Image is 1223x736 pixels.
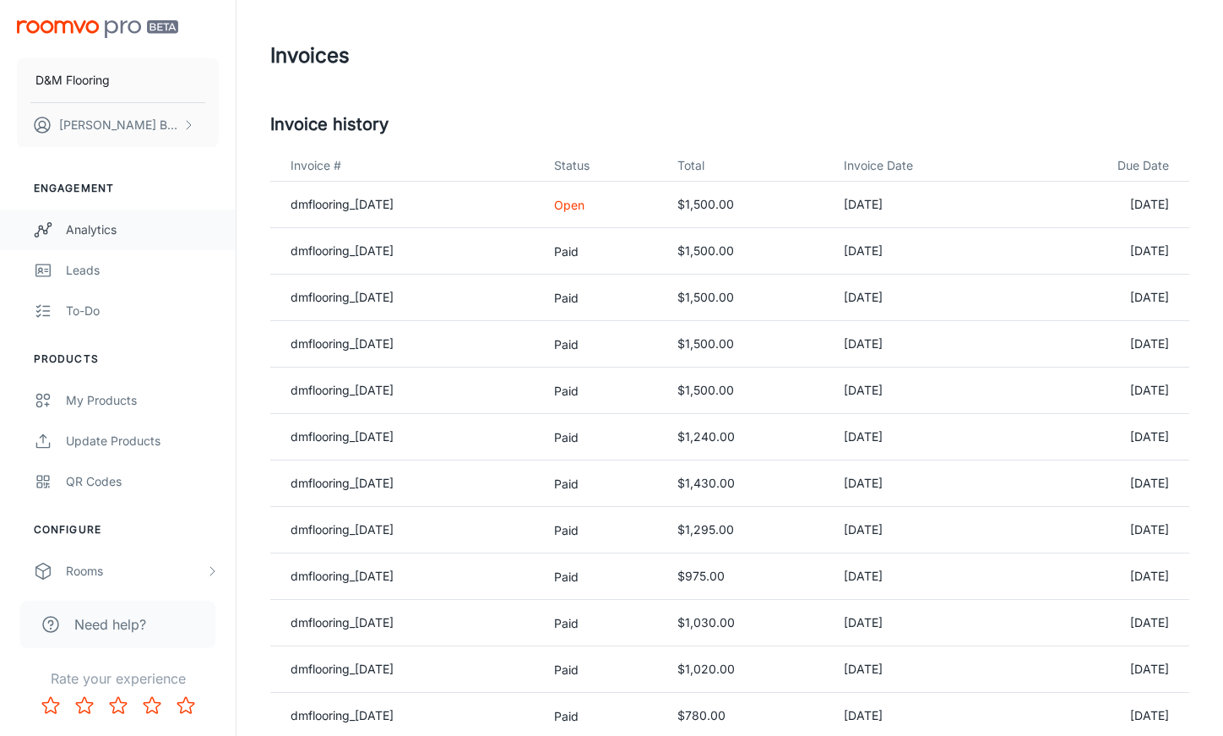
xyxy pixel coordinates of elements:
[830,600,1020,646] td: [DATE]
[35,71,110,90] p: D&M Flooring
[1021,553,1189,600] td: [DATE]
[664,461,830,507] td: $1,430.00
[291,243,394,258] a: dmflooring_[DATE]
[664,228,830,275] td: $1,500.00
[664,646,830,693] td: $1,020.00
[66,302,219,320] div: To-do
[664,150,830,182] th: Total
[66,472,219,491] div: QR Codes
[1021,275,1189,321] td: [DATE]
[830,228,1020,275] td: [DATE]
[830,275,1020,321] td: [DATE]
[554,243,650,260] p: Paid
[664,507,830,553] td: $1,295.00
[830,646,1020,693] td: [DATE]
[554,289,650,307] p: Paid
[830,368,1020,414] td: [DATE]
[664,321,830,368] td: $1,500.00
[554,475,650,493] p: Paid
[664,182,830,228] td: $1,500.00
[66,562,205,581] div: Rooms
[830,182,1020,228] td: [DATE]
[270,112,1189,137] h5: Invoice history
[291,476,394,490] a: dmflooring_[DATE]
[830,507,1020,553] td: [DATE]
[1021,228,1189,275] td: [DATE]
[270,41,350,71] h1: Invoices
[291,336,394,351] a: dmflooring_[DATE]
[554,521,650,539] p: Paid
[291,429,394,444] a: dmflooring_[DATE]
[17,58,219,102] button: D&M Flooring
[291,197,394,211] a: dmflooring_[DATE]
[664,600,830,646] td: $1,030.00
[291,708,394,722] a: dmflooring_[DATE]
[66,432,219,450] div: Update Products
[554,568,650,586] p: Paid
[1021,150,1189,182] th: Due Date
[291,615,394,630] a: dmflooring_[DATE]
[101,689,135,722] button: Rate 3 star
[554,428,650,446] p: Paid
[17,103,219,147] button: [PERSON_NAME] Bunkhong
[74,614,146,635] span: Need help?
[291,522,394,537] a: dmflooring_[DATE]
[554,707,650,725] p: Paid
[1021,414,1189,461] td: [DATE]
[135,689,169,722] button: Rate 4 star
[291,662,394,676] a: dmflooring_[DATE]
[830,414,1020,461] td: [DATE]
[1021,321,1189,368] td: [DATE]
[830,321,1020,368] td: [DATE]
[291,569,394,583] a: dmflooring_[DATE]
[554,382,650,400] p: Paid
[270,150,541,182] th: Invoice #
[1021,182,1189,228] td: [DATE]
[59,116,178,134] p: [PERSON_NAME] Bunkhong
[1021,646,1189,693] td: [DATE]
[830,150,1020,182] th: Invoice Date
[664,414,830,461] td: $1,240.00
[554,335,650,353] p: Paid
[169,689,203,722] button: Rate 5 star
[1021,507,1189,553] td: [DATE]
[34,689,68,722] button: Rate 1 star
[14,668,222,689] p: Rate your experience
[554,661,650,679] p: Paid
[664,275,830,321] td: $1,500.00
[554,614,650,632] p: Paid
[66,391,219,410] div: My Products
[1021,461,1189,507] td: [DATE]
[66,261,219,280] div: Leads
[1021,368,1189,414] td: [DATE]
[291,383,394,397] a: dmflooring_[DATE]
[830,553,1020,600] td: [DATE]
[17,20,178,38] img: Roomvo PRO Beta
[554,196,650,214] p: Open
[830,461,1020,507] td: [DATE]
[1021,600,1189,646] td: [DATE]
[66,221,219,239] div: Analytics
[291,290,394,304] a: dmflooring_[DATE]
[664,368,830,414] td: $1,500.00
[541,150,664,182] th: Status
[664,553,830,600] td: $975.00
[68,689,101,722] button: Rate 2 star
